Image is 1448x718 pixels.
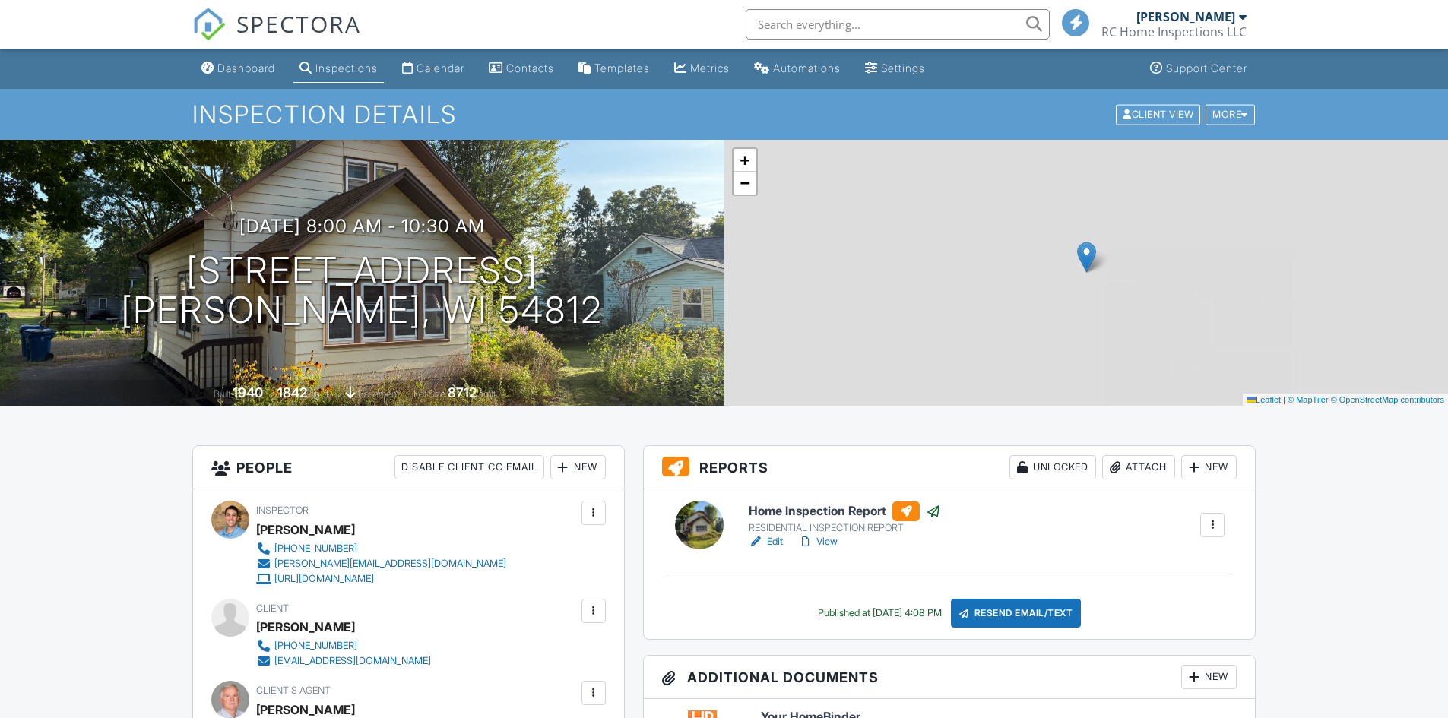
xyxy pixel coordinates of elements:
[1288,395,1329,404] a: © MapTiler
[256,638,431,653] a: [PHONE_NUMBER]
[195,55,281,83] a: Dashboard
[1206,104,1255,125] div: More
[277,384,307,400] div: 1842
[818,607,942,619] div: Published at [DATE] 4:08 PM
[293,55,384,83] a: Inspections
[550,455,606,479] div: New
[256,571,506,587] a: [URL][DOMAIN_NAME]
[1247,395,1281,404] a: Leaflet
[1331,395,1444,404] a: © OpenStreetMap contributors
[749,501,941,521] h6: Home Inspection Report
[881,62,925,74] div: Settings
[1102,455,1175,479] div: Attach
[417,62,464,74] div: Calendar
[951,599,1082,628] div: Resend Email/Text
[798,534,838,549] a: View
[274,640,357,652] div: [PHONE_NUMBER]
[572,55,656,83] a: Templates
[274,542,357,555] div: [PHONE_NUMBER]
[274,573,374,585] div: [URL][DOMAIN_NAME]
[236,8,361,40] span: SPECTORA
[748,55,847,83] a: Automations (Basic)
[309,388,331,400] span: sq. ft.
[859,55,931,83] a: Settings
[233,384,263,400] div: 1940
[483,55,560,83] a: Contacts
[1283,395,1285,404] span: |
[740,173,749,192] span: −
[192,21,361,52] a: SPECTORA
[358,388,399,400] span: basement
[1144,55,1253,83] a: Support Center
[239,216,485,236] h3: [DATE] 8:00 am - 10:30 am
[1166,62,1247,74] div: Support Center
[1181,665,1237,689] div: New
[256,541,506,556] a: [PHONE_NUMBER]
[448,384,477,400] div: 8712
[315,62,378,74] div: Inspections
[734,149,756,172] a: Zoom in
[749,501,941,535] a: Home Inspection Report RESIDENTIAL INSPECTION REPORT
[1101,24,1247,40] div: RC Home Inspections LLC
[214,388,230,400] span: Built
[644,656,1256,699] h3: Additional Documents
[413,388,445,400] span: Lot Size
[594,62,650,74] div: Templates
[690,62,730,74] div: Metrics
[1116,104,1200,125] div: Client View
[1181,455,1237,479] div: New
[506,62,554,74] div: Contacts
[644,446,1256,489] h3: Reports
[479,388,498,400] span: sq.ft.
[668,55,736,83] a: Metrics
[749,534,783,549] a: Edit
[256,685,331,696] span: Client's Agent
[217,62,275,74] div: Dashboard
[121,251,603,331] h1: [STREET_ADDRESS] [PERSON_NAME], WI 54812
[1114,108,1204,119] a: Client View
[1009,455,1096,479] div: Unlocked
[1077,242,1096,273] img: Marker
[256,615,355,638] div: [PERSON_NAME]
[274,655,431,667] div: [EMAIL_ADDRESS][DOMAIN_NAME]
[746,9,1050,40] input: Search everything...
[1136,9,1235,24] div: [PERSON_NAME]
[256,603,289,614] span: Client
[749,522,941,534] div: RESIDENTIAL INSPECTION REPORT
[192,101,1256,128] h1: Inspection Details
[256,504,309,516] span: Inspector
[256,518,355,541] div: [PERSON_NAME]
[193,446,624,489] h3: People
[256,556,506,571] a: [PERSON_NAME][EMAIL_ADDRESS][DOMAIN_NAME]
[734,172,756,195] a: Zoom out
[256,653,431,669] a: [EMAIL_ADDRESS][DOMAIN_NAME]
[394,455,544,479] div: Disable Client CC Email
[740,150,749,169] span: +
[396,55,471,83] a: Calendar
[773,62,841,74] div: Automations
[192,8,226,41] img: The Best Home Inspection Software - Spectora
[274,558,506,570] div: [PERSON_NAME][EMAIL_ADDRESS][DOMAIN_NAME]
